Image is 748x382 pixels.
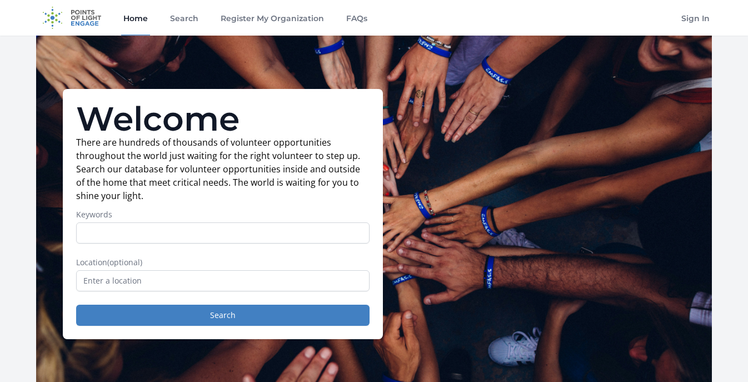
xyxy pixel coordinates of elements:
button: Search [76,305,370,326]
label: Keywords [76,209,370,220]
input: Enter a location [76,270,370,291]
label: Location [76,257,370,268]
p: There are hundreds of thousands of volunteer opportunities throughout the world just waiting for ... [76,136,370,202]
span: (optional) [107,257,142,267]
h1: Welcome [76,102,370,136]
